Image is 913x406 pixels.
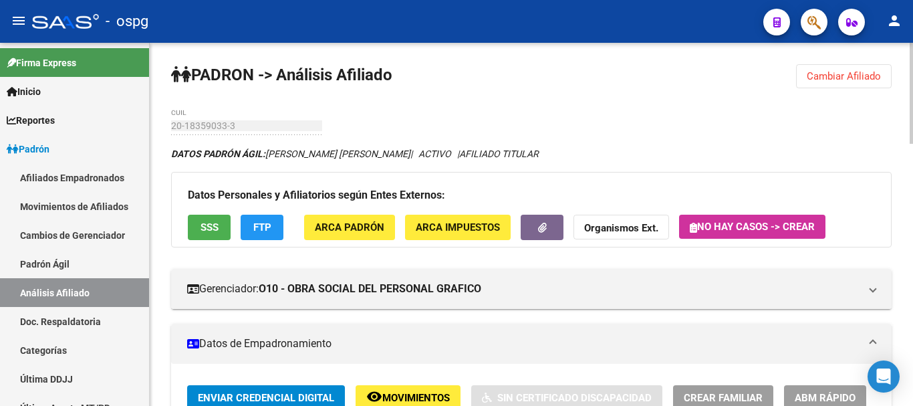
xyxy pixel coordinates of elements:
span: Reportes [7,113,55,128]
span: FTP [253,222,271,234]
span: Sin Certificado Discapacidad [497,392,652,404]
span: No hay casos -> Crear [690,221,815,233]
span: Enviar Credencial Digital [198,392,334,404]
button: ARCA Padrón [304,215,395,239]
mat-icon: remove_red_eye [366,389,382,405]
span: Firma Express [7,56,76,70]
span: SSS [201,222,219,234]
span: [PERSON_NAME] [PERSON_NAME] [171,148,410,159]
i: | ACTIVO | [171,148,539,159]
mat-expansion-panel-header: Datos de Empadronamiento [171,324,892,364]
strong: Organismos Ext. [584,223,658,235]
h3: Datos Personales y Afiliatorios según Entes Externos: [188,186,875,205]
mat-icon: person [886,13,902,29]
span: ARCA Impuestos [416,222,500,234]
span: Movimientos [382,392,450,404]
div: Open Intercom Messenger [868,361,900,393]
button: ARCA Impuestos [405,215,511,239]
button: Cambiar Afiliado [796,64,892,88]
button: No hay casos -> Crear [679,215,825,239]
span: Cambiar Afiliado [807,70,881,82]
mat-panel-title: Gerenciador: [187,282,860,296]
span: Crear Familiar [684,392,763,404]
strong: PADRON -> Análisis Afiliado [171,66,392,84]
span: AFILIADO TITULAR [459,148,539,159]
mat-expansion-panel-header: Gerenciador:O10 - OBRA SOCIAL DEL PERSONAL GRAFICO [171,269,892,309]
span: Inicio [7,84,41,99]
button: SSS [188,215,231,239]
strong: DATOS PADRÓN ÁGIL: [171,148,265,159]
button: FTP [241,215,283,239]
mat-panel-title: Datos de Empadronamiento [187,336,860,351]
button: Organismos Ext. [573,215,669,239]
span: ARCA Padrón [315,222,384,234]
span: - ospg [106,7,148,36]
span: ABM Rápido [795,392,856,404]
strong: O10 - OBRA SOCIAL DEL PERSONAL GRAFICO [259,282,481,296]
mat-icon: menu [11,13,27,29]
span: Padrón [7,142,49,157]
